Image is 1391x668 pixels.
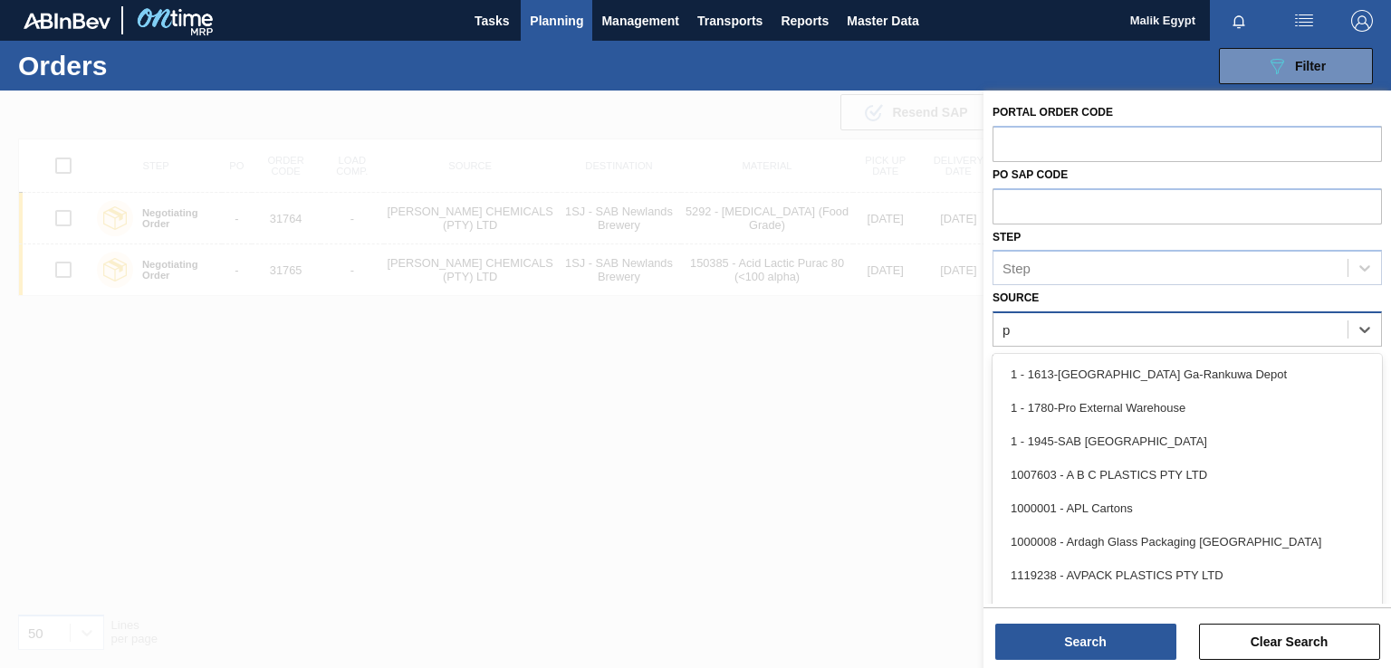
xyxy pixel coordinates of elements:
[847,10,918,32] span: Master Data
[993,425,1382,458] div: 1 - 1945-SAB [GEOGRAPHIC_DATA]
[993,168,1068,181] label: PO SAP Code
[993,525,1382,558] div: 1000008 - Ardagh Glass Packaging [GEOGRAPHIC_DATA]
[993,592,1382,625] div: 1116838 - [PERSON_NAME] CHEMICALS (PTY) LTD
[697,10,763,32] span: Transports
[1295,59,1326,73] span: Filter
[993,491,1382,525] div: 1000001 - APL Cartons
[1002,261,1031,276] div: Step
[993,291,1039,304] label: Source
[1351,10,1373,32] img: Logout
[993,458,1382,491] div: 1007603 - A B C PLASTICS PTY LTD
[993,358,1382,391] div: 1 - 1613-[GEOGRAPHIC_DATA] Ga-Rankuwa Depot
[601,10,679,32] span: Management
[993,391,1382,425] div: 1 - 1780-Pro External Warehouse
[1293,10,1315,32] img: userActions
[1219,48,1373,84] button: Filter
[993,231,1021,243] label: Step
[472,10,512,32] span: Tasks
[530,10,583,32] span: Planning
[993,353,1065,366] label: Destination
[18,55,278,76] h1: Orders
[1210,8,1268,33] button: Notifications
[781,10,829,32] span: Reports
[993,106,1113,119] label: Portal Order Code
[993,558,1382,592] div: 1119238 - AVPACK PLASTICS PTY LTD
[24,13,110,29] img: TNhmsLtSVTkK8tSr43FrP2fwEKptu5GPRR3wAAAABJRU5ErkJggg==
